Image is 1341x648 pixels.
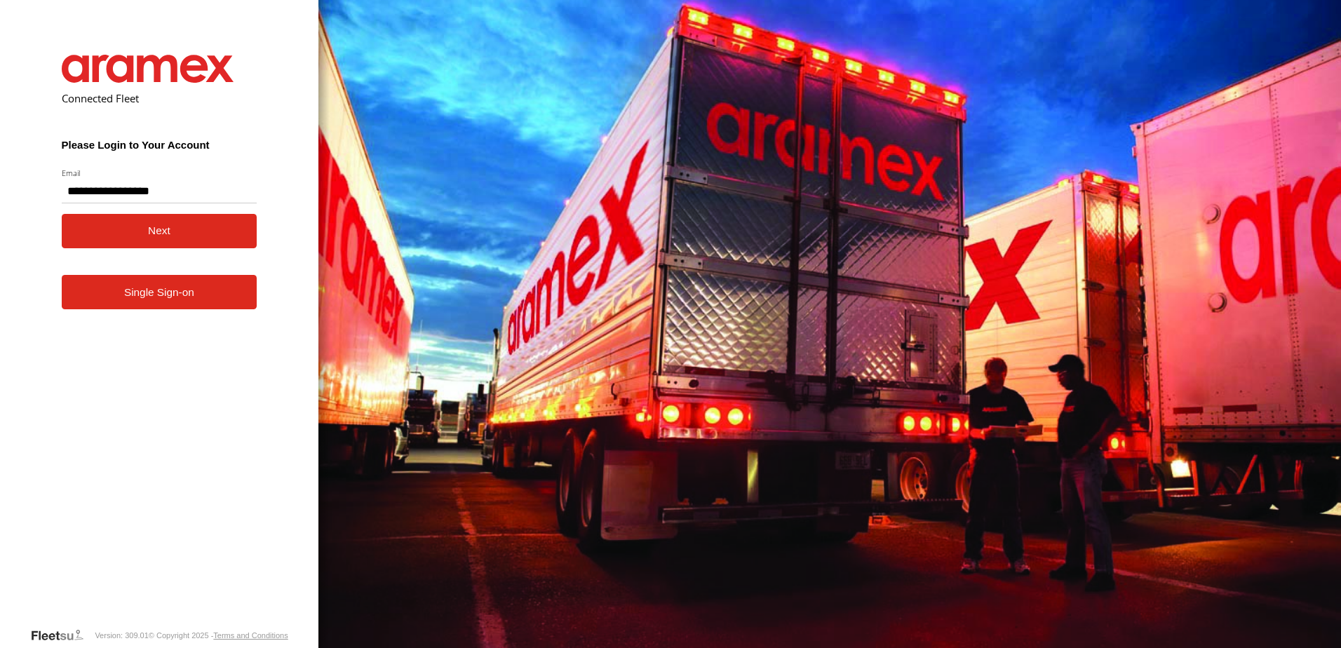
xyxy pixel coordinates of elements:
[95,631,148,640] div: Version: 309.01
[62,168,257,178] label: Email
[30,628,95,642] a: Visit our Website
[149,631,288,640] div: © Copyright 2025 -
[213,631,288,640] a: Terms and Conditions
[62,214,257,248] button: Next
[62,275,257,309] a: Single Sign-on
[62,55,234,83] img: Aramex
[62,139,257,151] h3: Please Login to Your Account
[62,91,257,105] h2: Connected Fleet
